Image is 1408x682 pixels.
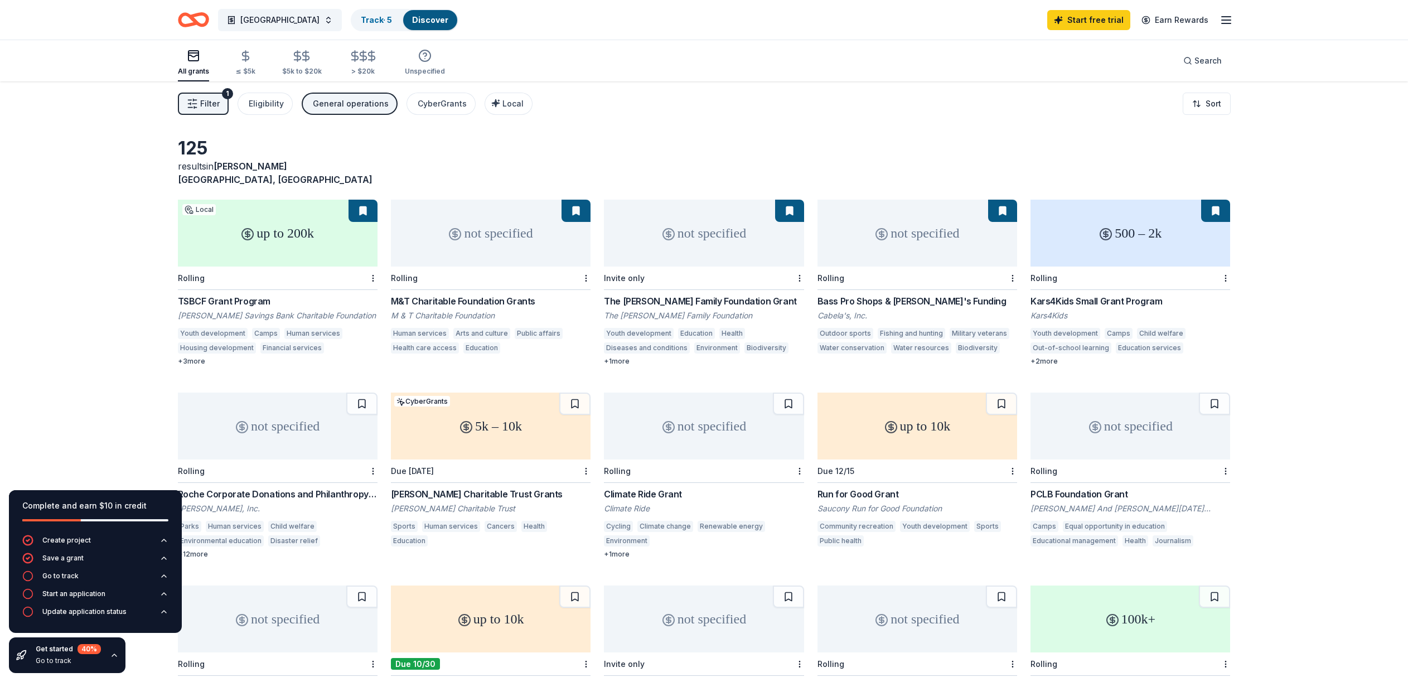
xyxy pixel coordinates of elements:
[36,644,101,654] div: Get started
[604,357,804,366] div: + 1 more
[1030,393,1230,459] div: not specified
[238,93,293,115] button: Eligibility
[178,67,209,76] div: All grants
[22,606,168,624] button: Update application status
[178,393,378,459] div: not specified
[182,204,216,215] div: Local
[900,521,970,532] div: Youth development
[178,503,378,514] div: [PERSON_NAME], Inc.
[218,9,342,31] button: [GEOGRAPHIC_DATA]
[42,607,127,616] div: Update application status
[313,97,389,110] div: General operations
[817,273,844,283] div: Rolling
[817,342,887,354] div: Water conservation
[1188,342,1220,354] div: Tutoring
[22,588,168,606] button: Start an application
[391,328,449,339] div: Human services
[817,200,1017,267] div: not specified
[178,342,256,354] div: Housing development
[407,93,476,115] button: CyberGrants
[178,659,205,669] div: Rolling
[604,466,631,476] div: Rolling
[604,393,804,459] div: not specified
[604,487,804,501] div: Climate Ride Grant
[178,93,229,115] button: Filter1
[22,570,168,588] button: Go to track
[351,9,458,31] button: Track· 5Discover
[22,553,168,570] button: Save a grant
[178,487,378,501] div: Roche Corporate Donations and Philanthropy (CDP)
[391,273,418,283] div: Rolling
[891,342,951,354] div: Water resources
[974,521,1001,532] div: Sports
[302,93,398,115] button: General operations
[1030,357,1230,366] div: + 2 more
[950,328,1009,339] div: Military veterans
[284,328,342,339] div: Human services
[249,97,284,110] div: Eligibility
[1183,93,1231,115] button: Sort
[1135,10,1215,30] a: Earn Rewards
[604,586,804,652] div: not specified
[405,67,445,76] div: Unspecified
[1105,328,1133,339] div: Camps
[391,658,440,670] div: Due 10/30
[817,328,873,339] div: Outdoor sports
[1030,487,1230,501] div: PCLB Foundation Grant
[698,521,765,532] div: Renewable energy
[178,161,372,185] span: [PERSON_NAME][GEOGRAPHIC_DATA], [GEOGRAPHIC_DATA]
[391,393,591,459] div: 5k – 10k
[817,535,864,546] div: Public health
[485,93,533,115] button: Local
[405,45,445,81] button: Unspecified
[222,88,233,99] div: 1
[349,45,378,81] button: > $20k
[178,273,205,283] div: Rolling
[178,357,378,366] div: + 3 more
[1030,200,1230,366] a: 500 – 2kRollingKars4Kids Small Grant ProgramKars4KidsYouth developmentCampsChild welfareOut-of-sc...
[36,656,101,665] div: Go to track
[1030,342,1111,354] div: Out-of-school learning
[412,15,448,25] a: Discover
[22,499,168,512] div: Complete and earn $10 in credit
[817,466,854,476] div: Due 12/15
[391,200,591,267] div: not specified
[391,342,459,354] div: Health care access
[604,310,804,321] div: The [PERSON_NAME] Family Foundation
[1122,535,1148,546] div: Health
[422,521,480,532] div: Human services
[178,328,248,339] div: Youth development
[744,342,788,354] div: Biodiversity
[178,550,378,559] div: + 12 more
[391,294,591,308] div: M&T Charitable Foundation Grants
[42,536,91,545] div: Create project
[178,294,378,308] div: TSBCF Grant Program
[178,535,264,546] div: Environmental education
[178,159,378,186] div: results
[1137,328,1186,339] div: Child welfare
[453,328,510,339] div: Arts and culture
[521,521,547,532] div: Health
[604,200,804,267] div: not specified
[268,521,317,532] div: Child welfare
[78,644,101,654] div: 40 %
[817,393,1017,459] div: up to 10k
[394,396,450,407] div: CyberGrants
[1174,50,1231,72] button: Search
[1030,273,1057,283] div: Rolling
[502,99,524,108] span: Local
[817,200,1017,357] a: not specifiedRollingBass Pro Shops & [PERSON_NAME]'s FundingCabela's, Inc.Outdoor sportsFishing a...
[694,342,740,354] div: Environment
[282,67,322,76] div: $5k to $20k
[236,67,255,76] div: ≤ $5k
[956,342,1000,354] div: Biodiversity
[236,45,255,81] button: ≤ $5k
[178,137,378,159] div: 125
[604,328,674,339] div: Youth development
[604,342,690,354] div: Diseases and conditions
[719,328,745,339] div: Health
[817,294,1017,308] div: Bass Pro Shops & [PERSON_NAME]'s Funding
[178,393,378,559] a: not specifiedRollingRoche Corporate Donations and Philanthropy (CDP)[PERSON_NAME], Inc.ParksHuman...
[42,572,79,581] div: Go to track
[178,466,205,476] div: Rolling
